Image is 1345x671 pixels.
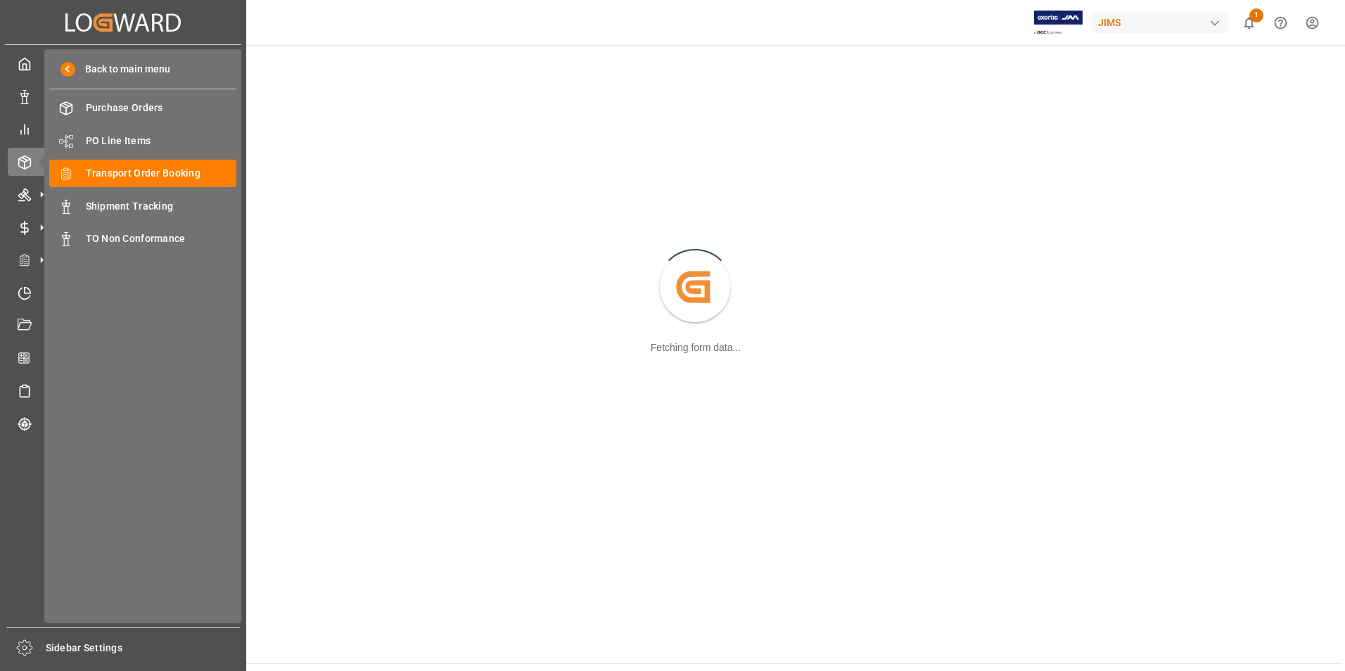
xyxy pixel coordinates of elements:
[8,312,238,339] a: Document Management
[49,94,236,122] a: Purchase Orders
[49,225,236,253] a: TO Non Conformance
[86,199,237,214] span: Shipment Tracking
[86,166,237,181] span: Transport Order Booking
[1034,11,1083,35] img: Exertis%20JAM%20-%20Email%20Logo.jpg_1722504956.jpg
[86,231,237,246] span: TO Non Conformance
[8,344,238,371] a: CO2 Calculator
[75,62,170,77] span: Back to main menu
[8,377,238,404] a: Sailing Schedules
[86,101,237,115] span: Purchase Orders
[8,279,238,306] a: Timeslot Management V2
[49,192,236,219] a: Shipment Tracking
[46,641,241,656] span: Sidebar Settings
[1265,7,1296,39] button: Help Center
[1249,8,1263,23] span: 1
[49,160,236,187] a: Transport Order Booking
[86,134,237,148] span: PO Line Items
[8,409,238,437] a: Tracking Shipment
[1233,7,1265,39] button: show 1 new notifications
[8,82,238,110] a: Data Management
[8,115,238,143] a: My Reports
[1092,13,1228,33] div: JIMS
[8,50,238,77] a: My Cockpit
[1092,9,1233,36] button: JIMS
[651,340,741,355] div: Fetching form data...
[49,127,236,154] a: PO Line Items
